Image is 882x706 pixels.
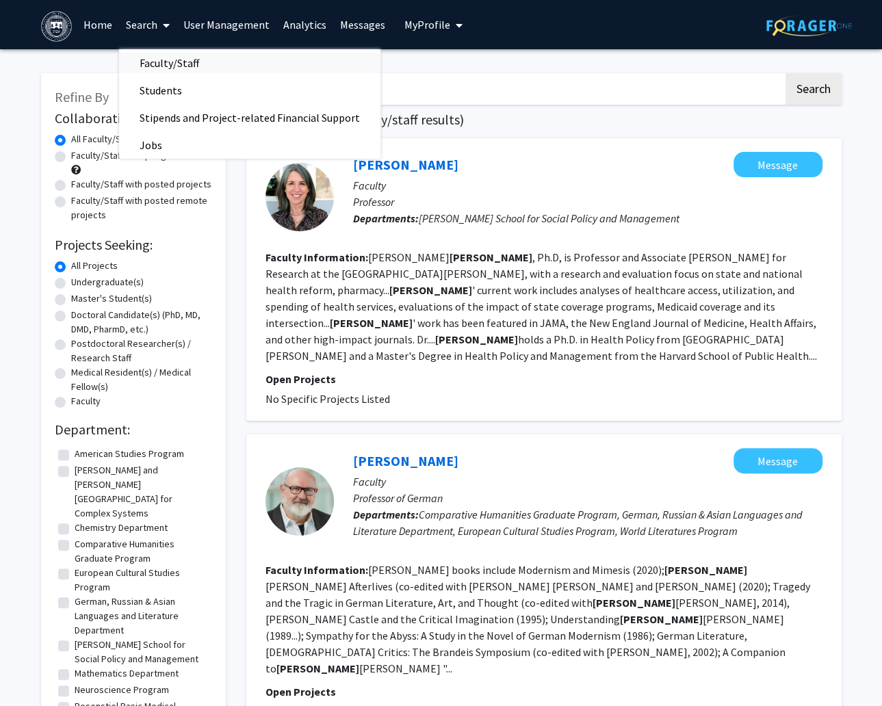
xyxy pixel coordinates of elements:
label: Faculty/Staff accepting students [71,148,205,163]
button: Message Cindy Thomas [734,152,822,177]
span: My Profile [404,18,450,31]
label: Faculty [71,394,101,408]
label: Faculty/Staff with posted remote projects [71,194,212,222]
span: Comparative Humanities Graduate Program, German, Russian & Asian Languages and Literature Departm... [353,508,803,538]
a: Search [119,1,177,49]
fg-read-more: [PERSON_NAME] , Ph.D, is Professor and Associate [PERSON_NAME] for Research at the [GEOGRAPHIC_DA... [265,250,817,363]
label: Medical Resident(s) / Medical Fellow(s) [71,365,212,394]
img: ForagerOne Logo [766,15,852,36]
iframe: Chat [10,644,58,696]
label: [PERSON_NAME] and [PERSON_NAME][GEOGRAPHIC_DATA] for Complex Systems [75,463,209,521]
span: Jobs [119,131,183,159]
b: [PERSON_NAME] [620,612,703,626]
h2: Department: [55,421,212,438]
p: Professor of German [353,490,822,506]
a: [PERSON_NAME] [353,156,458,173]
a: Analytics [276,1,333,49]
button: Search [786,73,842,105]
label: [PERSON_NAME] School for Social Policy and Management [75,638,209,666]
b: Departments: [353,211,419,225]
b: [PERSON_NAME] [276,662,359,675]
b: Departments: [353,508,419,521]
a: Faculty/Staff [119,53,380,73]
p: Professor [353,194,822,210]
label: All Faculty/Staff [71,132,135,146]
a: [PERSON_NAME] [353,452,458,469]
p: Open Projects [265,371,822,387]
label: European Cultural Studies Program [75,566,209,594]
label: Neuroscience Program [75,683,169,697]
b: [PERSON_NAME] [450,250,532,264]
b: [PERSON_NAME] [389,283,472,297]
a: Jobs [119,135,380,155]
label: Doctoral Candidate(s) (PhD, MD, DMD, PharmD, etc.) [71,308,212,337]
b: [PERSON_NAME] [435,332,518,346]
button: Message Stephen Dowden [734,448,822,473]
b: Faculty Information: [265,250,368,264]
span: Refine By [55,88,109,105]
label: Faculty/Staff with posted projects [71,177,211,192]
a: User Management [177,1,276,49]
label: Postdoctoral Researcher(s) / Research Staff [71,337,212,365]
label: Chemistry Department [75,521,168,535]
input: Search Keywords [246,73,783,105]
label: Master's Student(s) [71,291,152,306]
label: All Projects [71,259,118,273]
label: American Studies Program [75,447,184,461]
b: [PERSON_NAME] [330,316,413,330]
a: Messages [333,1,392,49]
span: No Specific Projects Listed [265,392,390,406]
b: [PERSON_NAME] [593,596,675,610]
b: [PERSON_NAME] [664,563,747,577]
span: Faculty/Staff [119,49,220,77]
label: Comparative Humanities Graduate Program [75,537,209,566]
span: Stipends and Project-related Financial Support [119,104,380,131]
span: [PERSON_NAME] School for Social Policy and Management [419,211,679,225]
span: Students [119,77,203,104]
p: Open Projects [265,683,822,700]
b: Faculty Information: [265,563,368,577]
h2: Collaboration Status: [55,110,212,127]
h2: Projects Seeking: [55,237,212,253]
label: German, Russian & Asian Languages and Literature Department [75,594,209,638]
fg-read-more: [PERSON_NAME] books include Modernism and Mimesis (2020); [PERSON_NAME] Afterlives (co-edited wit... [265,563,810,675]
h1: Page of ( total faculty/staff results) [246,112,842,128]
a: Students [119,80,380,101]
label: Mathematics Department [75,666,179,681]
a: Home [77,1,119,49]
label: Undergraduate(s) [71,275,144,289]
p: Faculty [353,177,822,194]
a: Stipends and Project-related Financial Support [119,107,380,128]
img: Brandeis University Logo [41,11,72,42]
p: Faculty [353,473,822,490]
